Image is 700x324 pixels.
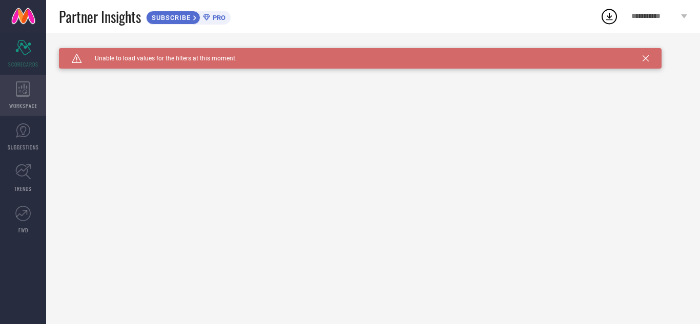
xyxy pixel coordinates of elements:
span: WORKSPACE [9,102,37,110]
span: SUBSCRIBE [147,14,193,21]
span: TRENDS [14,185,32,192]
span: PRO [210,14,225,21]
span: Partner Insights [59,6,141,27]
span: SUGGESTIONS [8,143,39,151]
div: Unable to load filters at this moment. Please try later. [59,48,687,56]
a: SUBSCRIBEPRO [146,8,231,25]
span: Unable to load values for the filters at this moment. [82,55,237,62]
span: SCORECARDS [8,60,38,68]
div: Open download list [600,7,619,26]
span: FWD [18,226,28,234]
